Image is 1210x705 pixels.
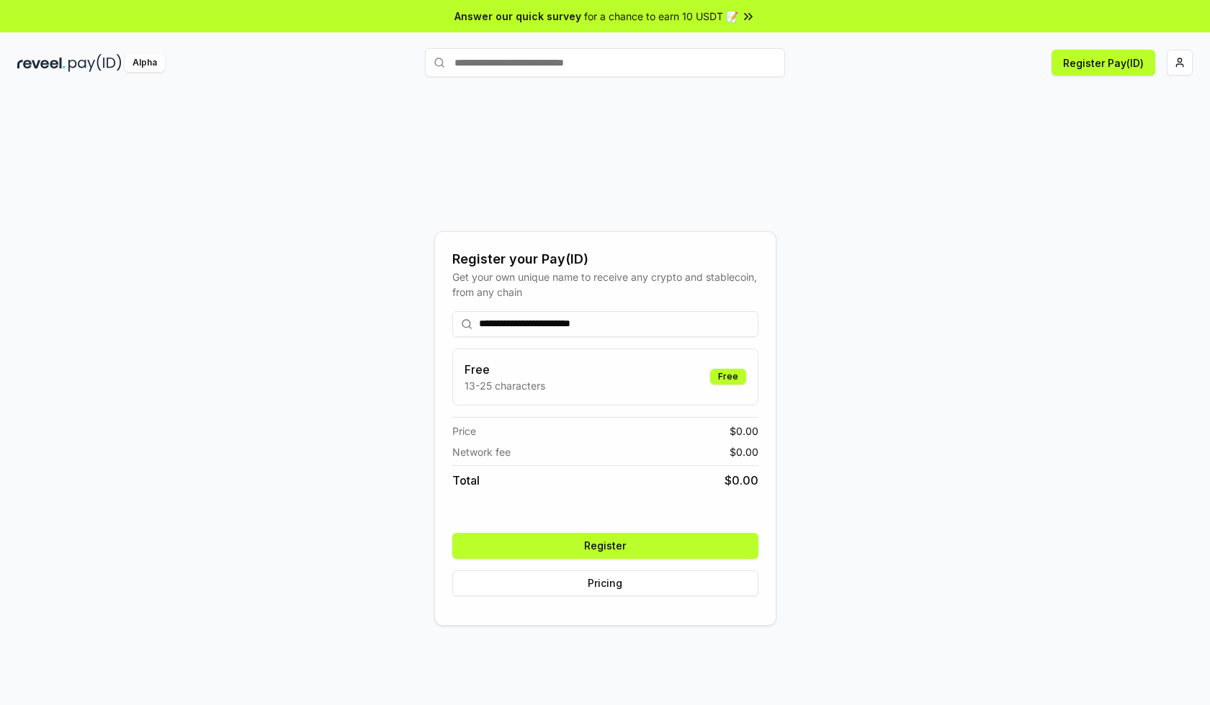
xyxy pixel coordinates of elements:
div: Register your Pay(ID) [452,249,758,269]
button: Register Pay(ID) [1052,50,1155,76]
span: for a chance to earn 10 USDT 📝 [584,9,738,24]
span: $ 0.00 [725,472,758,489]
div: Get your own unique name to receive any crypto and stablecoin, from any chain [452,269,758,300]
span: $ 0.00 [730,423,758,439]
span: $ 0.00 [730,444,758,459]
div: Alpha [125,54,165,72]
div: Free [710,369,746,385]
img: reveel_dark [17,54,66,72]
span: Answer our quick survey [454,9,581,24]
h3: Free [465,361,545,378]
span: Network fee [452,444,511,459]
button: Register [452,533,758,559]
span: Price [452,423,476,439]
span: Total [452,472,480,489]
img: pay_id [68,54,122,72]
p: 13-25 characters [465,378,545,393]
button: Pricing [452,570,758,596]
